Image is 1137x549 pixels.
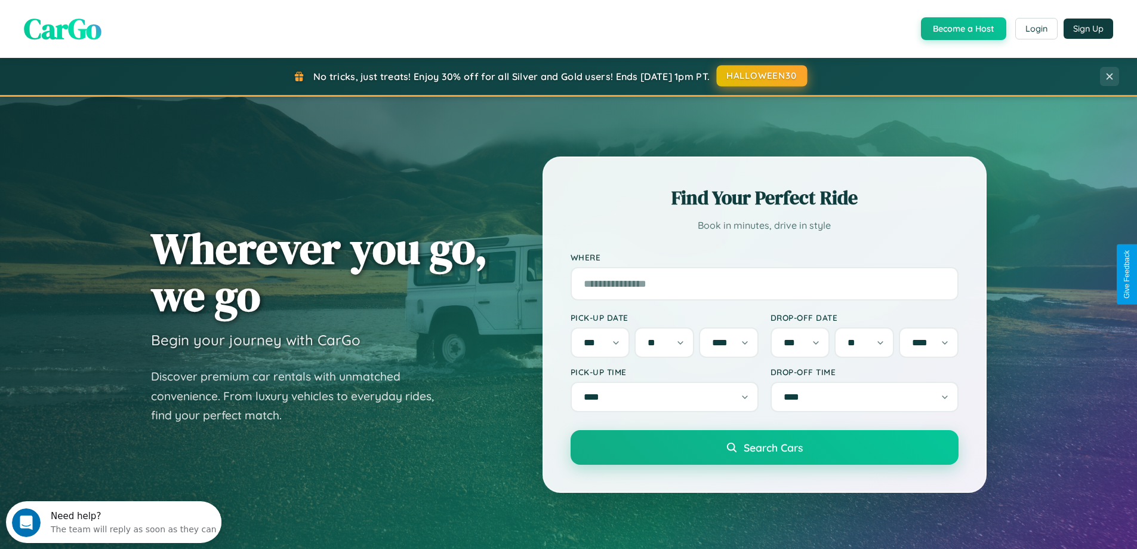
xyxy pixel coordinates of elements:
[151,225,488,319] h1: Wherever you go, we go
[1123,250,1131,299] div: Give Feedback
[771,312,959,323] label: Drop-off Date
[771,367,959,377] label: Drop-off Time
[571,185,959,211] h2: Find Your Perfect Ride
[1015,18,1058,39] button: Login
[151,367,449,425] p: Discover premium car rentals with unmatched convenience. From luxury vehicles to everyday rides, ...
[151,331,360,349] h3: Begin your journey with CarGo
[45,20,211,32] div: The team will reply as soon as they can
[24,9,101,48] span: CarGo
[313,70,710,82] span: No tricks, just treats! Enjoy 30% off for all Silver and Gold users! Ends [DATE] 1pm PT.
[571,312,759,323] label: Pick-up Date
[744,441,803,454] span: Search Cars
[571,252,959,262] label: Where
[717,65,808,87] button: HALLOWEEN30
[571,367,759,377] label: Pick-up Time
[45,10,211,20] div: Need help?
[12,508,41,537] iframe: Intercom live chat
[1064,19,1113,39] button: Sign Up
[921,17,1006,40] button: Become a Host
[571,430,959,465] button: Search Cars
[571,217,959,234] p: Book in minutes, drive in style
[6,501,221,543] iframe: Intercom live chat discovery launcher
[5,5,222,38] div: Open Intercom Messenger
